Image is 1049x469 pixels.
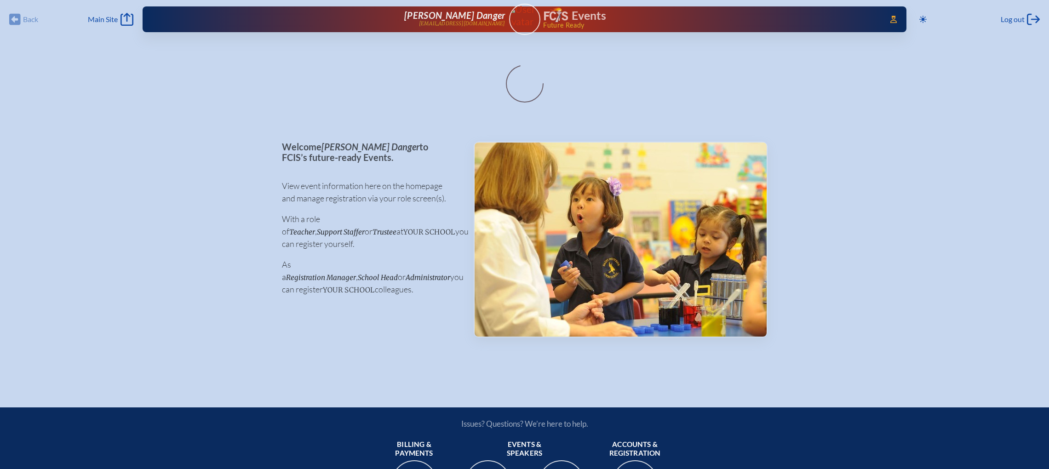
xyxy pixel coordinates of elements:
[381,440,447,458] span: Billing & payments
[403,228,455,236] span: your school
[88,15,118,24] span: Main Site
[363,419,687,429] p: Issues? Questions? We’re here to help.
[282,213,459,250] p: With a role of , or at you can register yourself.
[317,228,365,236] span: Support Staffer
[282,258,459,296] p: As a , or you can register colleagues.
[509,4,540,35] a: User Avatar
[321,141,419,152] span: [PERSON_NAME] Danger
[282,142,459,162] p: Welcome to FCIS’s future-ready Events.
[492,440,558,458] span: Events & speakers
[286,273,356,282] span: Registration Manager
[505,3,544,28] img: User Avatar
[358,273,398,282] span: School Head
[544,7,877,29] div: FCIS Events — Future ready
[323,286,375,294] span: your school
[88,13,133,26] a: Main Site
[543,22,877,29] span: Future Ready
[289,228,315,236] span: Teacher
[172,10,505,29] a: [PERSON_NAME] Danger[EMAIL_ADDRESS][DOMAIN_NAME]
[406,273,450,282] span: Administrator
[373,228,396,236] span: Trustee
[404,10,505,21] span: [PERSON_NAME] Danger
[602,440,668,458] span: Accounts & registration
[419,21,505,27] p: [EMAIL_ADDRESS][DOMAIN_NAME]
[1001,15,1025,24] span: Log out
[282,180,459,205] p: View event information here on the homepage and manage registration via your role screen(s).
[475,143,767,337] img: Events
